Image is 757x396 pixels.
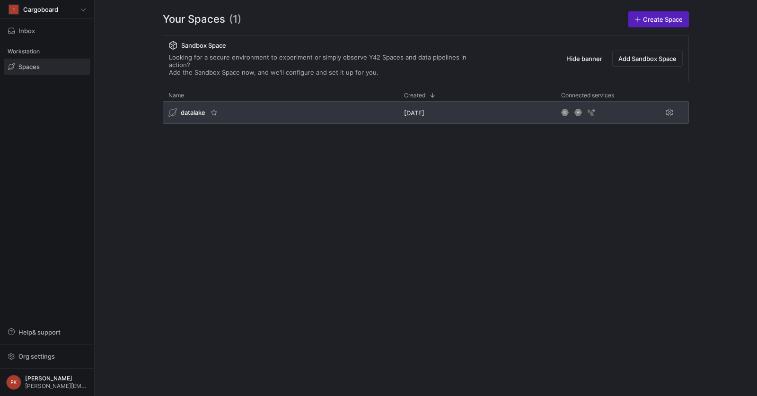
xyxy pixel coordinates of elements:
span: datalake [181,109,205,116]
button: Help& support [4,324,90,340]
span: Add Sandbox Space [618,55,677,62]
span: Spaces [18,63,40,70]
span: Inbox [18,27,35,34]
span: Org settings [18,353,55,360]
span: [PERSON_NAME][EMAIL_ADDRESS][PERSON_NAME][DOMAIN_NAME] [25,383,88,389]
span: (1) [229,11,241,27]
span: Create Space [643,16,683,23]
button: Add Sandbox Space [612,51,683,67]
span: Help & support [18,328,61,336]
div: Workstation [4,44,90,59]
div: FK [6,375,21,390]
button: Org settings [4,348,90,364]
span: Cargoboard [23,6,58,13]
div: Looking for a secure environment to experiment or simply observe Y42 Spaces and data pipelines in... [169,53,486,76]
span: Your Spaces [163,11,225,27]
a: Org settings [4,353,90,361]
button: FK[PERSON_NAME][PERSON_NAME][EMAIL_ADDRESS][PERSON_NAME][DOMAIN_NAME] [4,372,90,392]
button: Inbox [4,23,90,39]
span: [DATE] [404,109,424,117]
div: Press SPACE to select this row. [163,101,689,128]
span: Connected services [561,92,614,99]
span: Name [168,92,184,99]
span: Hide banner [566,55,602,62]
a: Create Space [628,11,689,27]
span: Created [404,92,425,99]
button: Hide banner [560,51,608,67]
span: Sandbox Space [181,42,226,49]
a: Spaces [4,59,90,75]
div: C [9,5,18,14]
span: [PERSON_NAME] [25,375,88,382]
